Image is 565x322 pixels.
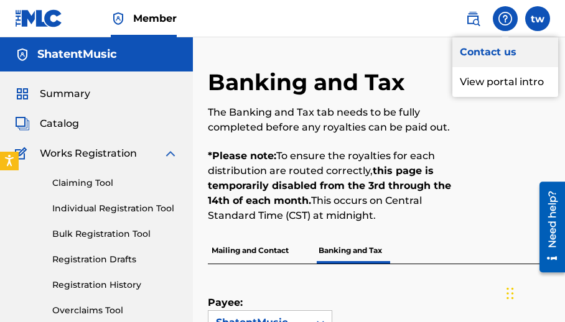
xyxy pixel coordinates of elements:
[40,86,90,101] span: Summary
[15,116,30,131] img: Catalog
[460,6,485,31] a: Public Search
[525,6,550,31] div: User Menu
[315,237,386,264] p: Banking and Tax
[52,202,178,215] a: Individual Registration Tool
[133,11,177,25] span: Member
[15,116,79,131] a: CatalogCatalog
[15,86,90,101] a: SummarySummary
[208,105,472,135] p: The Banking and Tax tab needs to be fully completed before any royalties can be paid out.
[493,6,518,31] div: Help
[15,146,31,161] img: Works Registration
[52,278,178,292] a: Registration History
[52,304,178,317] a: Overclaims Tool
[498,11,513,26] img: help
[111,11,126,26] img: Top Rightsholder
[208,68,411,96] h2: Banking and Tax
[52,253,178,266] a: Registration Drafts
[452,67,558,97] p: View portal intro
[507,275,514,312] div: Drag
[208,149,472,223] p: To ensure the royalties for each distribution are routed correctly, This occurs on Central Standa...
[452,37,558,67] a: Contact us
[37,47,117,62] h5: ShatentMusic
[503,262,565,322] iframe: Chat Widget
[163,146,178,161] img: expand
[530,177,565,277] iframe: Resource Center
[15,86,30,101] img: Summary
[465,11,480,26] img: search
[15,47,30,62] img: Accounts
[208,150,276,162] strong: *Please note:
[208,295,270,310] label: Payee:
[40,116,79,131] span: Catalog
[52,177,178,190] a: Claiming Tool
[15,9,63,27] img: MLC Logo
[208,237,292,264] p: Mailing and Contact
[208,165,451,206] strong: this page is temporarily disabled from the 3rd through the 14th of each month.
[52,228,178,241] a: Bulk Registration Tool
[40,146,137,161] span: Works Registration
